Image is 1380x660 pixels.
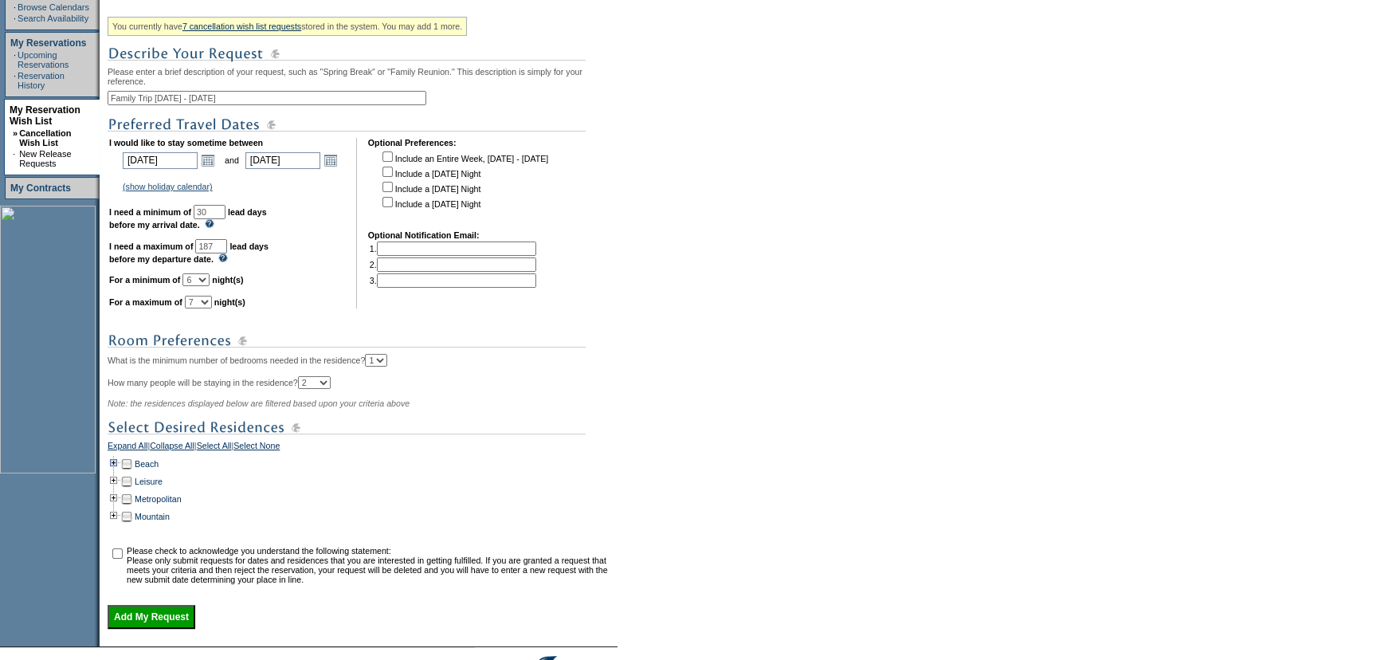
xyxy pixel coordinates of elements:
td: and [222,149,241,171]
a: 7 cancellation wish list requests [182,22,301,31]
img: questionMark_lightBlue.gif [218,253,228,262]
a: Mountain [135,512,170,521]
b: Optional Preferences: [368,138,457,147]
td: · [14,50,16,69]
td: 3. [370,273,536,288]
td: Include an Entire Week, [DATE] - [DATE] Include a [DATE] Night Include a [DATE] Night Include a [... [379,149,548,219]
img: subTtlRoomPreferences.gif [108,331,586,351]
b: For a maximum of [109,297,182,307]
a: Open the calendar popup. [322,151,339,169]
a: Browse Calendars [18,2,89,12]
a: Expand All [108,441,147,455]
a: Select None [233,441,280,455]
td: · [14,71,16,90]
img: questionMark_lightBlue.gif [205,219,214,228]
a: (show holiday calendar) [123,182,213,191]
a: Beach [135,459,159,469]
a: My Reservations [10,37,86,49]
a: Select All [197,441,232,455]
b: Optional Notification Email: [368,230,480,240]
b: I need a minimum of [109,207,191,217]
td: 1. [370,242,536,256]
a: Leisure [135,477,163,486]
div: You currently have stored in the system. You may add 1 more. [108,17,467,36]
div: Please enter a brief description of your request, such as "Spring Break" or "Family Reunion." Thi... [108,11,614,629]
div: | | | [108,441,614,455]
b: I need a maximum of [109,242,193,251]
td: Please check to acknowledge you understand the following statement: Please only submit requests f... [127,546,612,584]
a: Open the calendar popup. [199,151,217,169]
a: New Release Requests [19,149,71,168]
input: Date format: M/D/Y. Shortcut keys: [T] for Today. [UP] or [.] for Next Day. [DOWN] or [,] for Pre... [245,152,320,169]
b: I would like to stay sometime between [109,138,263,147]
span: Note: the residences displayed below are filtered based upon your criteria above [108,399,410,408]
td: · [13,149,18,168]
td: · [14,14,16,23]
a: Collapse All [150,441,194,455]
input: Date format: M/D/Y. Shortcut keys: [T] for Today. [UP] or [.] for Next Day. [DOWN] or [,] for Pre... [123,152,198,169]
a: My Contracts [10,183,71,194]
td: 2. [370,257,536,272]
b: lead days before my departure date. [109,242,269,264]
a: My Reservation Wish List [10,104,80,127]
a: Search Availability [18,14,88,23]
a: Cancellation Wish List [19,128,71,147]
a: Upcoming Reservations [18,50,69,69]
b: night(s) [212,275,243,285]
b: For a minimum of [109,275,180,285]
input: Add My Request [108,605,195,629]
b: » [13,128,18,138]
b: lead days before my arrival date. [109,207,267,230]
td: · [14,2,16,12]
a: Reservation History [18,71,65,90]
b: night(s) [214,297,245,307]
a: Metropolitan [135,494,182,504]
